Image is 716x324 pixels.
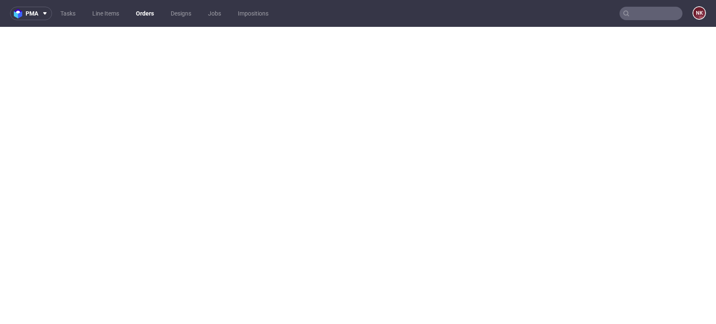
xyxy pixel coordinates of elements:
[55,7,81,20] a: Tasks
[131,7,159,20] a: Orders
[10,7,52,20] button: pma
[87,7,124,20] a: Line Items
[26,10,38,16] span: pma
[203,7,226,20] a: Jobs
[166,7,196,20] a: Designs
[14,9,26,18] img: logo
[233,7,273,20] a: Impositions
[693,7,705,19] figcaption: NK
